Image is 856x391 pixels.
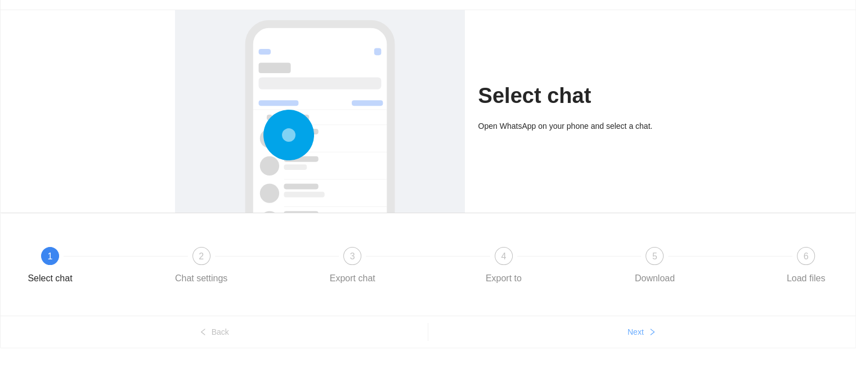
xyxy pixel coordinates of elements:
span: right [648,328,656,337]
div: Export chat [330,269,375,287]
div: Download [635,269,675,287]
div: 5Download [622,247,773,287]
div: Chat settings [175,269,227,287]
span: 5 [652,251,657,261]
span: 2 [199,251,204,261]
span: 6 [804,251,809,261]
div: Open WhatsApp on your phone and select a chat. [478,120,682,132]
button: Nextright [428,323,856,341]
span: Next [628,326,644,338]
div: 6Load files [773,247,839,287]
span: 1 [48,251,53,261]
div: Export to [486,269,522,287]
h1: Select chat [478,83,682,109]
span: 4 [501,251,506,261]
div: Load files [787,269,826,287]
div: Select chat [28,269,72,287]
div: 1Select chat [17,247,169,287]
button: leftBack [1,323,428,341]
span: 3 [350,251,355,261]
div: 3Export chat [320,247,471,287]
div: 4Export to [471,247,622,287]
div: 2Chat settings [169,247,320,287]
